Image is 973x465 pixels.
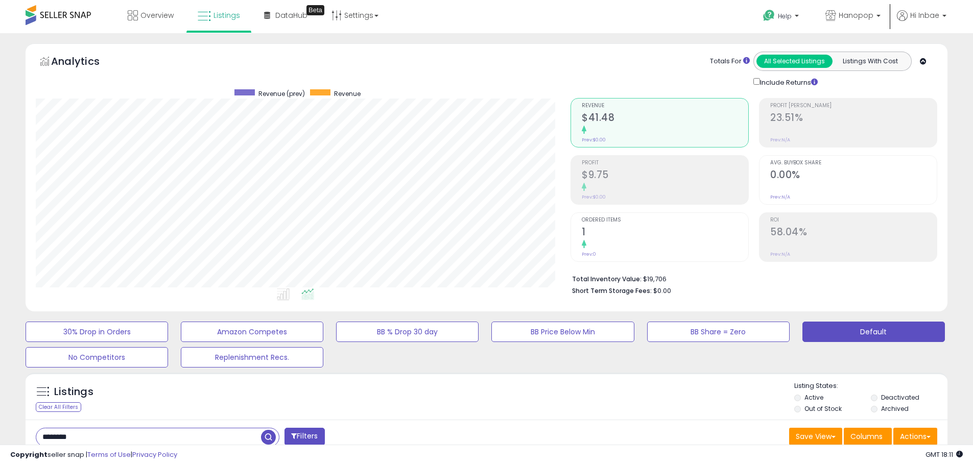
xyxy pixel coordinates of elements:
[132,450,177,459] a: Privacy Policy
[336,322,479,342] button: BB % Drop 30 day
[582,112,748,126] h2: $41.48
[181,347,323,368] button: Replenishment Recs.
[213,10,240,20] span: Listings
[802,322,945,342] button: Default
[710,57,750,66] div: Totals For
[647,322,790,342] button: BB Share = Zero
[804,404,842,413] label: Out of Stock
[844,428,892,445] button: Columns
[770,137,790,143] small: Prev: N/A
[572,275,642,283] b: Total Inventory Value:
[832,55,908,68] button: Listings With Cost
[756,55,833,68] button: All Selected Listings
[653,286,671,296] span: $0.00
[258,89,305,98] span: Revenue (prev)
[51,54,120,71] h5: Analytics
[582,169,748,183] h2: $9.75
[10,450,48,459] strong: Copyright
[572,272,930,284] li: $19,706
[839,10,873,20] span: Hanopop
[582,226,748,240] h2: 1
[36,402,81,412] div: Clear All Filters
[181,322,323,342] button: Amazon Competes
[54,385,93,399] h5: Listings
[334,89,361,98] span: Revenue
[804,393,823,402] label: Active
[881,393,919,402] label: Deactivated
[789,428,842,445] button: Save View
[770,103,937,109] span: Profit [PERSON_NAME]
[10,450,177,460] div: seller snap | |
[582,217,748,223] span: Ordered Items
[26,347,168,368] button: No Competitors
[755,2,809,33] a: Help
[770,160,937,166] span: Avg. Buybox Share
[572,286,652,295] b: Short Term Storage Fees:
[582,194,606,200] small: Prev: $0.00
[582,251,596,257] small: Prev: 0
[794,381,947,391] p: Listing States:
[770,169,937,183] h2: 0.00%
[897,10,946,33] a: Hi Inbae
[770,112,937,126] h2: 23.51%
[770,251,790,257] small: Prev: N/A
[306,5,324,15] div: Tooltip anchor
[850,431,883,442] span: Columns
[770,217,937,223] span: ROI
[770,226,937,240] h2: 58.04%
[881,404,909,413] label: Archived
[582,103,748,109] span: Revenue
[26,322,168,342] button: 30% Drop in Orders
[275,10,307,20] span: DataHub
[491,322,634,342] button: BB Price Below Min
[746,76,830,88] div: Include Returns
[893,428,937,445] button: Actions
[763,9,775,22] i: Get Help
[778,12,792,20] span: Help
[87,450,131,459] a: Terms of Use
[770,194,790,200] small: Prev: N/A
[582,137,606,143] small: Prev: $0.00
[582,160,748,166] span: Profit
[284,428,324,446] button: Filters
[140,10,174,20] span: Overview
[910,10,939,20] span: Hi Inbae
[925,450,963,459] span: 2025-09-16 18:11 GMT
